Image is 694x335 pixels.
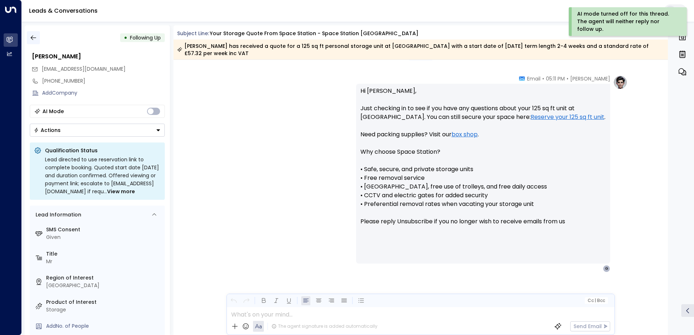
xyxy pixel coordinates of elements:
button: Actions [30,124,165,137]
span: • [542,75,544,82]
img: profile-logo.png [613,75,628,90]
a: Reserve your 125 sq ft unit [531,113,604,121]
label: Title [46,250,162,258]
div: Lead directed to use reservation link to complete booking. Quoted start date [DATE] and duration ... [45,156,160,195]
div: • [124,31,127,44]
span: Following Up [130,34,161,41]
a: box shop [452,130,478,139]
span: [PERSON_NAME] [570,75,610,82]
span: View more [107,187,135,195]
div: Storage [46,306,162,314]
span: giginica.567@gmail.com [42,65,126,73]
div: Actions [34,127,61,133]
div: Your storage quote from Space Station - Space Station [GEOGRAPHIC_DATA] [210,30,419,37]
button: Cc|Bcc [584,297,608,304]
p: Qualification Status [45,147,160,154]
span: Email [527,75,540,82]
div: Mr [46,258,162,265]
div: AddCompany [42,89,165,97]
div: Button group with a nested menu [30,124,165,137]
div: [PHONE_NUMBER] [42,77,165,85]
div: [PERSON_NAME] has received a quote for a 125 sq ft personal storage unit at [GEOGRAPHIC_DATA] wit... [177,42,664,57]
div: AI mode turned off for this thread. The agent will neither reply nor follow up. [577,10,677,33]
label: Region of Interest [46,274,162,282]
div: Given [46,233,162,241]
div: The agent signature is added automatically [272,323,377,330]
span: • [567,75,568,82]
div: AI Mode [42,108,64,115]
div: G [603,265,610,272]
button: Redo [242,296,251,305]
span: Cc Bcc [587,298,605,303]
span: | [595,298,596,303]
a: Leads & Conversations [29,7,98,15]
p: Hi [PERSON_NAME], Just checking in to see if you have any questions about your 125 sq ft unit at ... [360,87,606,235]
label: SMS Consent [46,226,162,233]
button: Undo [229,296,238,305]
div: [PERSON_NAME] [32,52,165,61]
div: Lead Information [33,211,81,219]
div: [GEOGRAPHIC_DATA] [46,282,162,289]
span: Subject Line: [177,30,209,37]
span: 05:11 PM [546,75,565,82]
span: [EMAIL_ADDRESS][DOMAIN_NAME] [42,65,126,73]
label: Product of Interest [46,298,162,306]
div: AddNo. of People [46,322,162,330]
